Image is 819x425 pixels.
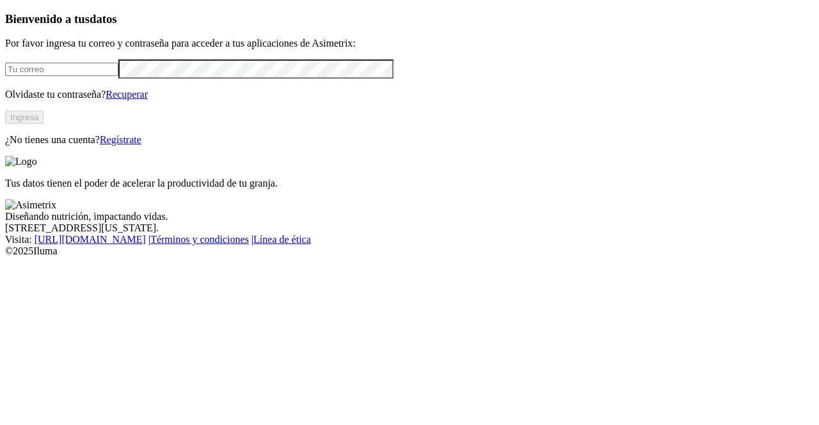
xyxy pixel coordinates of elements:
[150,234,249,245] a: Términos y condiciones
[106,89,148,100] a: Recuperar
[90,12,117,26] span: datos
[5,199,56,211] img: Asimetrix
[5,111,44,124] button: Ingresa
[5,245,814,257] div: © 2025 Iluma
[5,234,814,245] div: Visita : | |
[5,178,814,189] p: Tus datos tienen el poder de acelerar la productividad de tu granja.
[5,134,814,146] p: ¿No tienes una cuenta?
[5,89,814,100] p: Olvidaste tu contraseña?
[5,156,37,167] img: Logo
[100,134,141,145] a: Regístrate
[5,211,814,222] div: Diseñando nutrición, impactando vidas.
[253,234,311,245] a: Línea de ética
[5,12,814,26] h3: Bienvenido a tus
[35,234,146,245] a: [URL][DOMAIN_NAME]
[5,222,814,234] div: [STREET_ADDRESS][US_STATE].
[5,63,118,76] input: Tu correo
[5,38,814,49] p: Por favor ingresa tu correo y contraseña para acceder a tus aplicaciones de Asimetrix:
